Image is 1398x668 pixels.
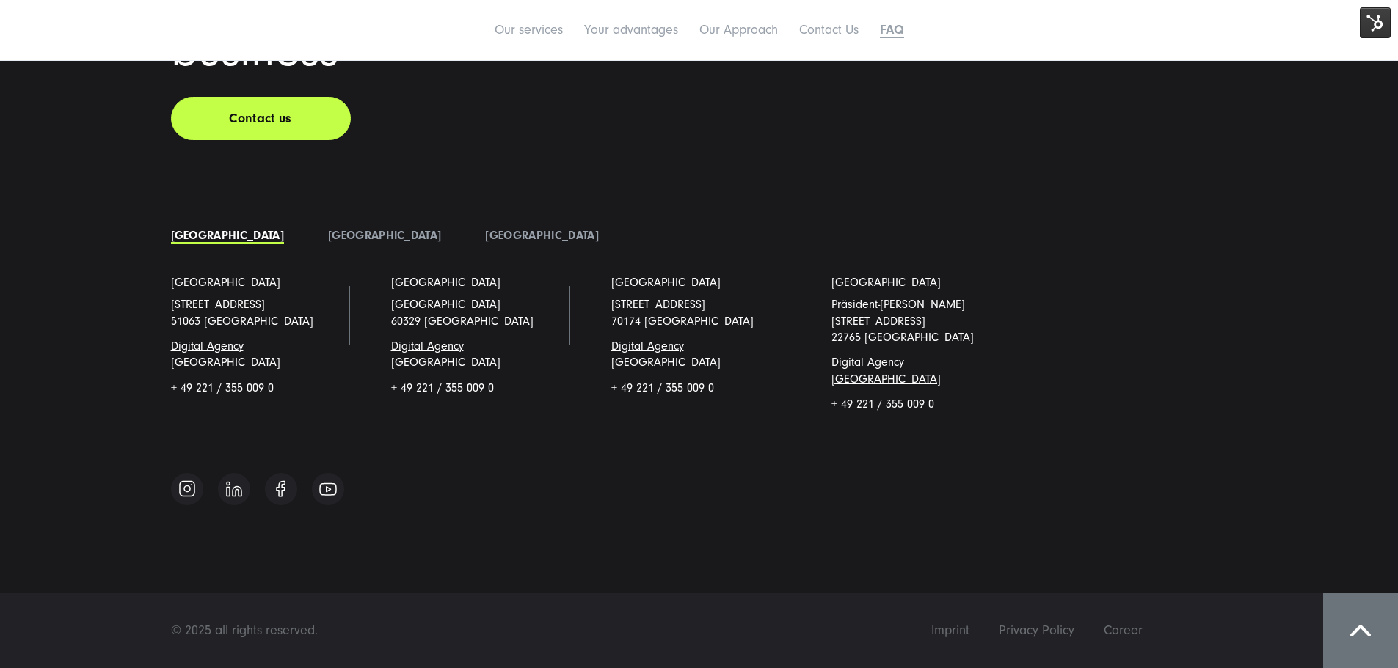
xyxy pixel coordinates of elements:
a: [GEOGRAPHIC_DATA] [611,274,721,290]
a: [GEOGRAPHIC_DATA] [485,229,598,242]
a: Digital Agency [GEOGRAPHIC_DATA] [391,339,500,369]
a: Contact Us [799,22,859,37]
span: © 2025 all rights reserved. [171,623,318,638]
p: + 49 221 / 355 009 0 [831,396,1008,412]
p: [STREET_ADDRESS] 51063 [GEOGRAPHIC_DATA] [171,296,347,329]
a: Our Approach [699,22,778,37]
a: [GEOGRAPHIC_DATA] [328,229,441,242]
img: Follow us on Instagram [178,480,196,498]
img: Follow us on Facebook [276,480,285,497]
a: [GEOGRAPHIC_DATA] [831,274,941,290]
p: + 49 221 / 355 009 0 [391,380,567,396]
a: Contact us [171,97,351,140]
a: Your advantages [584,22,678,37]
p: [GEOGRAPHIC_DATA] 60329 [GEOGRAPHIC_DATA] [391,296,567,329]
p: + 49 221 / 355 009 0 [171,380,347,396]
a: FAQ [880,22,904,37]
img: Follow us on Linkedin [226,481,242,497]
span: Career [1104,623,1143,638]
p: + 49 221 / 355 009 0 [611,380,787,396]
a: 70174 [GEOGRAPHIC_DATA] [611,315,754,328]
span: Imprint [931,623,969,638]
span: Privacy Policy [999,623,1074,638]
a: Digital Agency [GEOGRAPHIC_DATA] [611,339,721,369]
a: Digital Agency [GEOGRAPHIC_DATA] [171,339,280,369]
a: [GEOGRAPHIC_DATA] [171,229,284,242]
a: [STREET_ADDRESS] [611,298,705,311]
span: Präsident-[PERSON_NAME][STREET_ADDRESS] 22765 [GEOGRAPHIC_DATA] [831,298,974,344]
a: Our services [495,22,563,37]
img: Follow us on Youtube [319,482,337,496]
a: [GEOGRAPHIC_DATA] [391,274,500,290]
a: Digital Agency [GEOGRAPHIC_DATA] [831,356,941,385]
img: HubSpot Tools Menu Toggle [1360,7,1391,38]
a: [GEOGRAPHIC_DATA] [171,274,280,290]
